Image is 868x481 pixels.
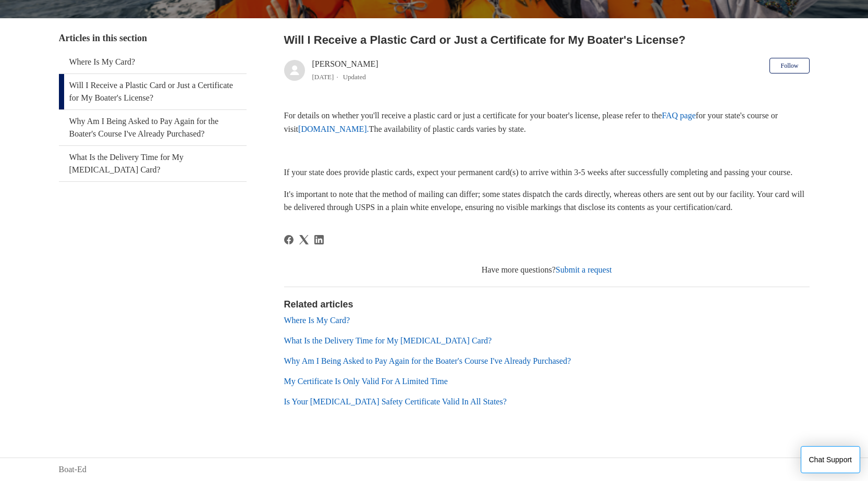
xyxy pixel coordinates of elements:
a: What Is the Delivery Time for My [MEDICAL_DATA] Card? [59,146,247,181]
p: If your state does provide plastic cards, expect your permanent card(s) to arrive within 3-5 week... [284,166,810,179]
p: It's important to note that the method of mailing can differ; some states dispatch the cards dire... [284,188,810,214]
div: [PERSON_NAME] [312,58,378,83]
a: Submit a request [556,265,612,274]
button: Chat Support [801,446,861,473]
a: FAQ page [662,111,696,120]
a: LinkedIn [314,235,324,244]
a: What Is the Delivery Time for My [MEDICAL_DATA] Card? [284,336,492,345]
h2: Will I Receive a Plastic Card or Just a Certificate for My Boater's License? [284,31,810,48]
a: Where Is My Card? [59,51,247,73]
div: Have more questions? [284,264,810,276]
span: Articles in this section [59,33,147,43]
time: 04/08/2025, 11:43 [312,73,334,81]
p: For details on whether you'll receive a plastic card or just a certificate for your boater's lice... [284,109,810,135]
svg: Share this page on LinkedIn [314,235,324,244]
svg: Share this page on Facebook [284,235,294,244]
a: X Corp [299,235,309,244]
a: Where Is My Card? [284,316,350,325]
a: Boat-Ed [59,463,87,476]
a: My Certificate Is Only Valid For A Limited Time [284,377,448,386]
a: Will I Receive a Plastic Card or Just a Certificate for My Boater's License? [59,74,247,109]
a: Why Am I Being Asked to Pay Again for the Boater's Course I've Already Purchased? [284,356,571,365]
a: Why Am I Being Asked to Pay Again for the Boater's Course I've Already Purchased? [59,110,247,145]
a: Facebook [284,235,294,244]
a: Is Your [MEDICAL_DATA] Safety Certificate Valid In All States? [284,397,507,406]
svg: Share this page on X Corp [299,235,309,244]
li: Updated [343,73,366,81]
a: [DOMAIN_NAME]. [298,125,369,133]
button: Follow Article [769,58,809,73]
h2: Related articles [284,298,810,312]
